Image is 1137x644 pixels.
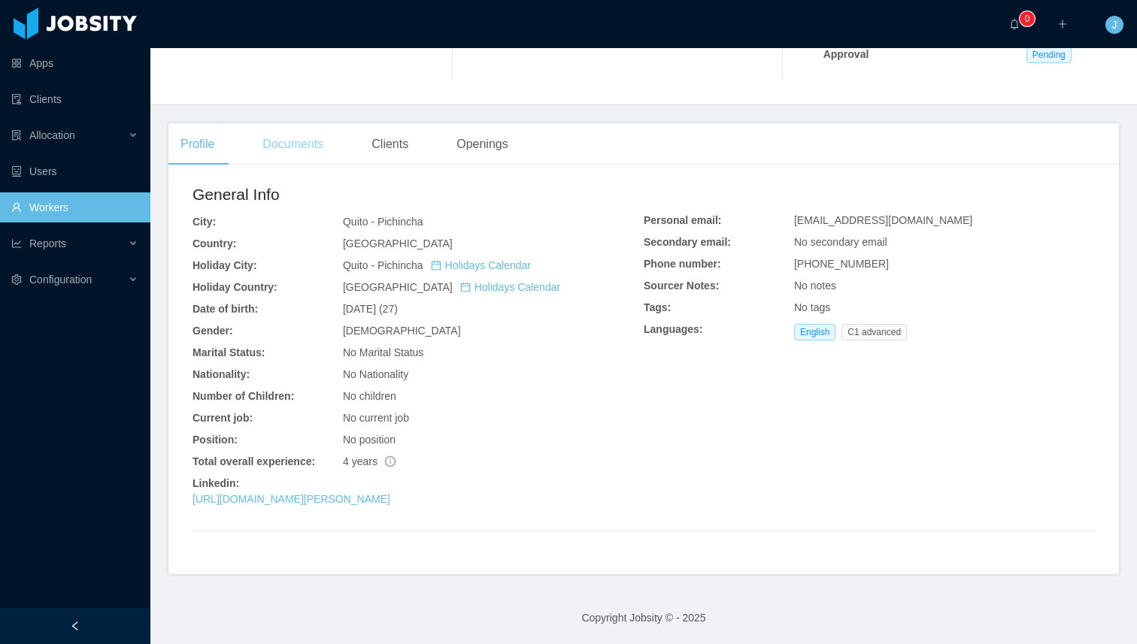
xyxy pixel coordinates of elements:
span: [EMAIL_ADDRESS][DOMAIN_NAME] [794,214,972,226]
span: Quito - Pichincha [343,216,423,228]
span: info-circle [385,456,396,467]
i: icon: solution [11,130,22,141]
span: No children [343,390,396,402]
b: Sourcer Notes: [644,280,719,292]
a: icon: userWorkers [11,192,138,222]
b: Phone number: [644,258,721,270]
i: icon: setting [11,274,22,285]
b: City: [193,216,216,228]
span: English [794,324,835,340]
span: Allocation [29,129,75,141]
b: Current job: [193,412,253,424]
b: Holiday Country: [193,281,277,293]
span: [GEOGRAPHIC_DATA] [343,237,453,249]
b: Secondary email: [644,236,731,248]
i: icon: calendar [460,282,471,292]
a: icon: auditClients [11,84,138,114]
div: No tags [794,300,1095,316]
b: Languages: [644,323,703,335]
span: No current job [343,412,409,424]
b: Tags: [644,301,671,313]
span: [GEOGRAPHIC_DATA] [343,281,560,293]
b: Date of birth: [193,303,258,315]
b: Linkedin: [193,477,239,489]
i: icon: plus [1057,19,1068,29]
span: No secondary email [794,236,887,248]
span: No Marital Status [343,346,423,358]
span: Configuration [29,274,92,286]
span: No Nationality [343,368,408,380]
a: icon: calendarHolidays Calendar [431,259,531,271]
b: Nationality: [193,368,250,380]
b: Holiday City: [193,259,257,271]
b: Number of Children: [193,390,294,402]
div: Profile [168,123,226,165]
span: [PHONE_NUMBER] [794,258,889,270]
strong: Approval [823,48,869,60]
i: icon: line-chart [11,238,22,249]
footer: Copyright Jobsity © - 2025 [150,592,1137,644]
sup: 0 [1020,11,1035,26]
b: Country: [193,237,236,249]
span: 4 years [343,455,396,467]
b: Marital Status: [193,346,265,358]
i: icon: calendar [431,260,441,271]
div: Clients [359,123,420,165]
b: Position: [193,434,238,446]
span: No position [343,434,396,446]
span: [DEMOGRAPHIC_DATA] [343,325,461,337]
span: Quito - Pichincha [343,259,531,271]
a: icon: calendarHolidays Calendar [460,281,560,293]
span: C1 advanced [841,324,907,340]
i: icon: bell [1009,19,1020,29]
div: Openings [444,123,520,165]
span: [DATE] (27) [343,303,398,315]
div: Documents [250,123,335,165]
a: icon: appstoreApps [11,48,138,78]
b: Gender: [193,325,233,337]
a: [URL][DOMAIN_NAME][PERSON_NAME] [193,493,390,505]
span: Reports [29,237,66,249]
span: Pending [1026,47,1072,63]
b: Total overall experience: [193,455,315,467]
a: icon: robotUsers [11,156,138,186]
span: J [1112,16,1117,34]
span: No notes [794,280,836,292]
h2: General Info [193,183,644,207]
b: Personal email: [644,214,722,226]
